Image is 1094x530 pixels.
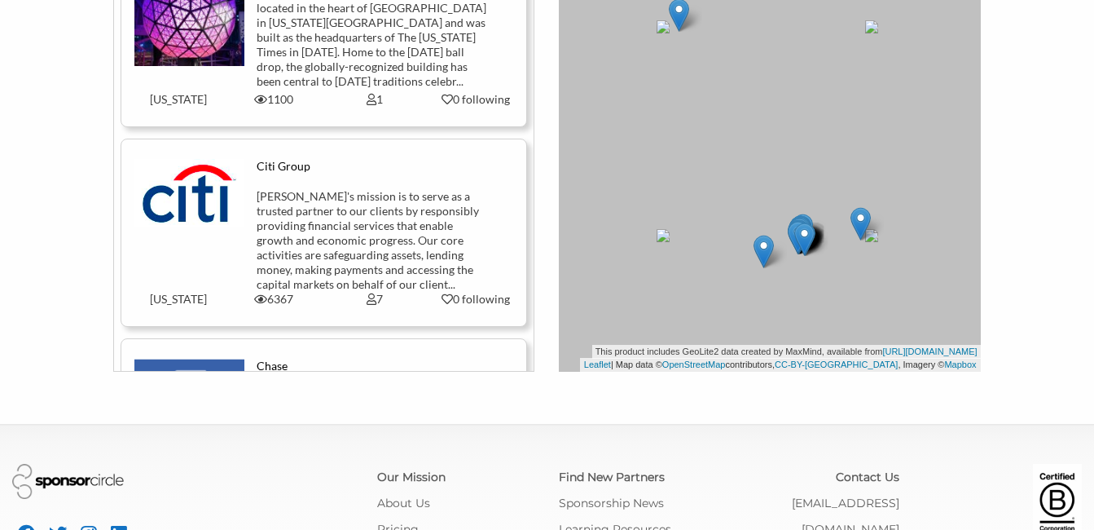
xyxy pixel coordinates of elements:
a: Contact Us [836,470,899,484]
div: [PERSON_NAME]'s mission is to serve as a trusted partner to our clients by responsibly providing ... [257,189,492,292]
a: Leaflet [584,360,611,369]
div: Citi Group [257,159,492,174]
a: Citi Group [PERSON_NAME]'s mission is to serve as a trusted partner to our clients by responsibly... [134,159,513,307]
div: | Map data © contributors, , Imagery © [580,358,981,372]
div: [US_STATE] [122,292,223,307]
img: bddtftlz2wyotv1t5wvk [134,159,244,227]
div: 0 following [437,292,514,307]
div: Chase [257,359,492,373]
div: 1 [324,92,425,107]
div: 7 [324,292,425,307]
img: Sponsor Circle Logo [12,464,124,499]
a: About Us [377,496,430,510]
a: CC-BY-[GEOGRAPHIC_DATA] [775,360,898,369]
div: 0 following [437,92,514,107]
a: [URL][DOMAIN_NAME] [882,347,977,356]
a: Mapbox [944,360,976,369]
div: 1100 [223,92,324,107]
div: [US_STATE] [122,92,223,107]
div: This product includes GeoLite2 data created by MaxMind, available from [592,345,981,359]
a: Sponsorship News [559,496,664,510]
a: OpenStreetMap [662,360,726,369]
a: Our Mission [377,470,446,484]
img: k8rzimpaqt2ghpt8th8n [134,359,244,469]
a: Find New Partners [559,470,665,484]
a: Chase Our mission is to create engaged, lifelong experiences. We serve nearly half of America’s h... [134,359,513,510]
div: 6367 [223,292,324,307]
